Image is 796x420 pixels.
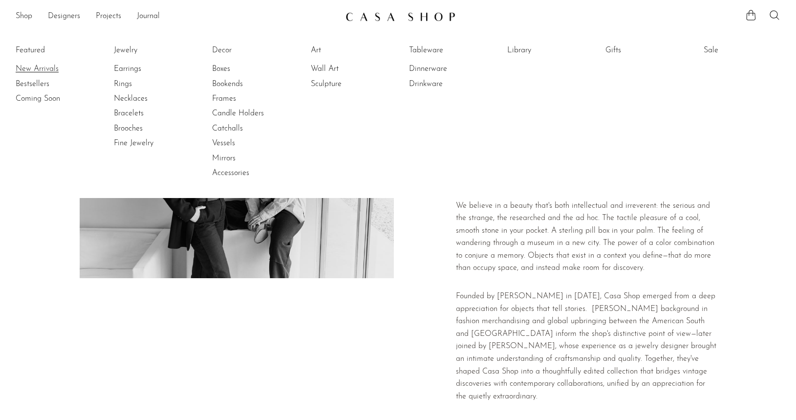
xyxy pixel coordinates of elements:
[16,93,89,104] a: Coming Soon
[456,200,716,275] p: We believe in a beauty that's both intellectual and irreverent: the serious and the strange, the ...
[114,79,187,89] a: Rings
[48,10,80,23] a: Designers
[212,168,285,178] a: Accessories
[96,10,121,23] a: Projects
[409,64,482,74] a: Dinnerware
[16,8,338,25] nav: Desktop navigation
[409,45,482,56] a: Tableware
[114,64,187,74] a: Earrings
[409,43,482,91] ul: Tableware
[114,138,187,149] a: Fine Jewelry
[16,62,89,106] ul: Featured
[409,79,482,89] a: Drinkware
[16,10,32,23] a: Shop
[311,64,384,74] a: Wall Art
[311,43,384,91] ul: Art
[704,45,777,56] a: Sale
[456,290,716,403] p: Founded by [PERSON_NAME] in [DATE], Casa Shop emerged from a deep appreciation for objects that t...
[507,45,581,56] a: Library
[311,45,384,56] a: Art
[605,45,679,56] a: Gifts
[704,43,777,62] ul: Sale
[212,45,285,56] a: Decor
[212,153,285,164] a: Mirrors
[16,64,89,74] a: New Arrivals
[16,79,89,89] a: Bestsellers
[507,43,581,62] ul: Library
[212,93,285,104] a: Frames
[114,108,187,119] a: Bracelets
[212,108,285,119] a: Candle Holders
[212,43,285,181] ul: Decor
[212,64,285,74] a: Boxes
[16,8,338,25] ul: NEW HEADER MENU
[212,123,285,134] a: Catchalls
[114,123,187,134] a: Brooches
[114,93,187,104] a: Necklaces
[212,138,285,149] a: Vessels
[137,10,160,23] a: Journal
[114,43,187,151] ul: Jewelry
[212,79,285,89] a: Bookends
[114,45,187,56] a: Jewelry
[311,79,384,89] a: Sculpture
[605,43,679,62] ul: Gifts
